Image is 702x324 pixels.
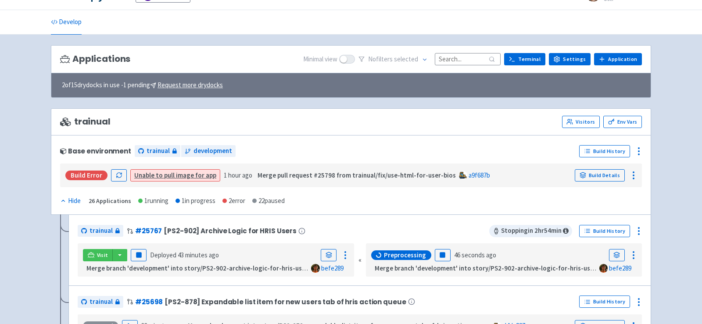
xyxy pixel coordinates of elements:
time: 1 hour ago [224,171,252,179]
a: befe289 [609,264,631,272]
span: development [193,146,232,156]
div: 26 Applications [89,196,131,206]
time: 46 seconds ago [454,251,496,259]
a: Application [594,53,642,65]
div: Base environment [60,147,131,155]
a: Build History [579,296,630,308]
a: development [181,145,236,157]
span: selected [394,55,418,63]
time: 43 minutes ago [178,251,219,259]
a: a9f687b [469,171,490,179]
a: Build History [579,225,630,237]
span: [PS2-902] Archive Logic for HRIS Users [164,227,297,235]
div: Hide [60,196,81,206]
a: Terminal [504,53,545,65]
span: Deployed [150,251,219,259]
strong: Merge branch 'development' into story/PS2-902-archive-logic-for-hris-users [375,264,599,272]
a: #25767 [135,226,162,235]
a: Build History [579,145,630,157]
a: Develop [51,10,82,35]
div: Build Error [65,171,107,180]
span: Minimal view [303,54,337,64]
strong: Merge branch 'development' into story/PS2-902-archive-logic-for-hris-users [86,264,311,272]
span: Preprocessing [384,251,426,260]
div: « [358,243,362,277]
span: [PS2-878] Expandable list item for new users tab of hris action queue [165,298,406,306]
span: trainual [90,297,113,307]
a: befe289 [321,264,344,272]
div: 22 paused [252,196,285,206]
a: Visitors [562,116,600,128]
a: trainual [135,145,180,157]
h3: Applications [60,54,130,64]
a: Unable to pull image for app [134,171,216,179]
button: Pause [435,249,451,261]
button: Hide [60,196,82,206]
span: trainual [90,226,113,236]
button: Pause [131,249,147,261]
a: Visit [83,249,113,261]
a: Env Vars [603,116,642,128]
span: trainual [60,117,111,127]
a: Settings [549,53,591,65]
strong: Merge pull request #25798 from trainual/fix/use-html-for-user-bios [258,171,456,179]
span: No filter s [368,54,418,64]
div: 1 running [138,196,168,206]
u: Request more drydocks [158,81,223,89]
input: Search... [435,53,501,65]
span: Stopping in 2 hr 54 min [489,225,572,237]
span: 2 of 15 drydocks in use - 1 pending [62,80,223,90]
a: Build Details [575,169,625,182]
div: 1 in progress [175,196,215,206]
a: trainual [78,225,123,237]
span: Visit [97,252,108,259]
div: 2 error [222,196,245,206]
a: trainual [78,296,123,308]
span: trainual [147,146,170,156]
a: #25698 [135,297,163,306]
